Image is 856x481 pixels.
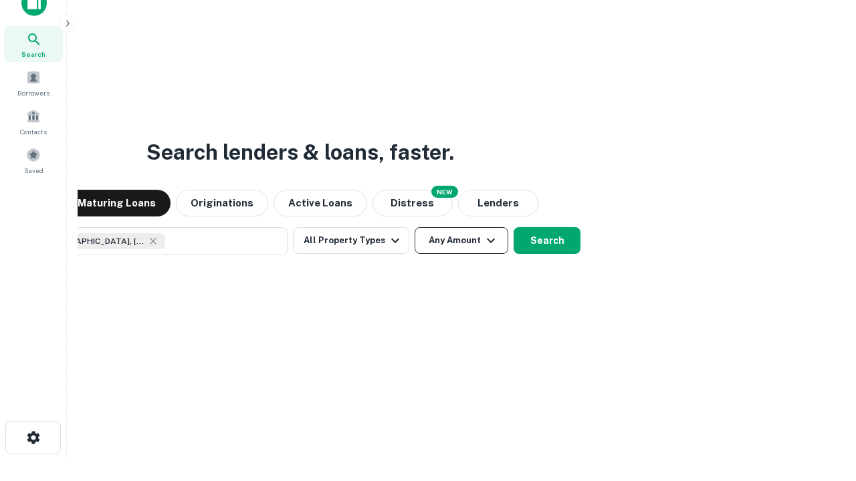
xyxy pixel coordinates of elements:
button: Maturing Loans [63,190,171,216]
button: Active Loans [274,190,367,216]
button: Any Amount [415,227,508,254]
button: All Property Types [293,227,409,254]
a: Contacts [4,104,63,140]
a: Borrowers [4,65,63,101]
button: Lenders [458,190,538,216]
span: Borrowers [17,88,49,98]
span: [GEOGRAPHIC_DATA], [GEOGRAPHIC_DATA], [GEOGRAPHIC_DATA] [45,235,145,247]
button: Search [514,227,580,254]
a: Saved [4,142,63,178]
div: NEW [431,186,458,198]
button: Search distressed loans with lien and other non-mortgage details. [372,190,453,216]
button: [GEOGRAPHIC_DATA], [GEOGRAPHIC_DATA], [GEOGRAPHIC_DATA] [20,227,288,255]
span: Saved [24,165,43,176]
span: Search [21,49,45,59]
a: Search [4,26,63,62]
span: Contacts [20,126,47,137]
iframe: Chat Widget [789,374,856,438]
h3: Search lenders & loans, faster. [146,136,454,168]
button: Originations [176,190,268,216]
